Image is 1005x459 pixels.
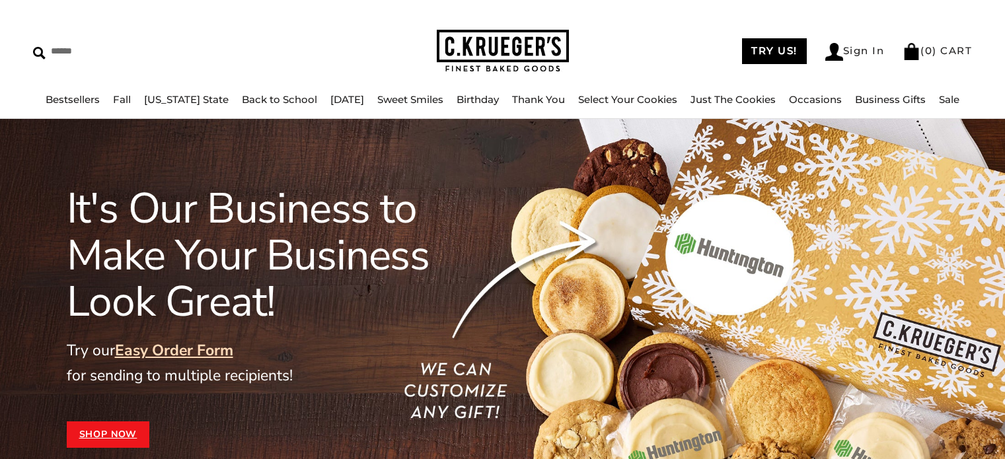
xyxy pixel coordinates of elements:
a: TRY US! [742,38,807,64]
a: Shop Now [67,421,150,448]
a: Easy Order Form [115,340,233,361]
a: Select Your Cookies [578,93,677,106]
a: Business Gifts [855,93,926,106]
a: Bestsellers [46,93,100,106]
h1: It's Our Business to Make Your Business Look Great! [67,186,487,325]
a: Occasions [789,93,842,106]
p: Try our for sending to multiple recipients! [67,338,487,388]
a: Birthday [457,93,499,106]
img: Bag [903,43,920,60]
a: Sale [939,93,959,106]
span: 0 [925,44,933,57]
a: Sign In [825,43,885,61]
a: [DATE] [330,93,364,106]
a: (0) CART [903,44,972,57]
a: [US_STATE] State [144,93,229,106]
a: Thank You [512,93,565,106]
img: Search [33,47,46,59]
img: Account [825,43,843,61]
a: Fall [113,93,131,106]
a: Just The Cookies [690,93,776,106]
img: C.KRUEGER'S [437,30,569,73]
a: Sweet Smiles [377,93,443,106]
input: Search [33,41,256,61]
a: Back to School [242,93,317,106]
